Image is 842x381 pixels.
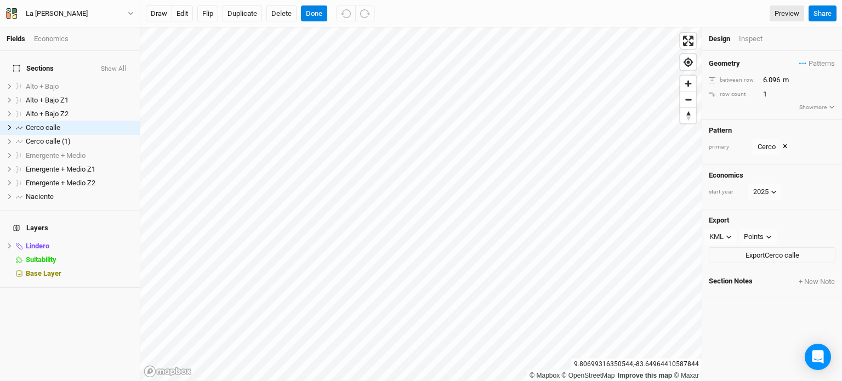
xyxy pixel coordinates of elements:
[26,96,133,105] div: Alto + Bajo Z1
[26,151,86,160] span: Emergente + Medio
[172,5,193,22] button: edit
[709,143,747,151] div: primary
[809,5,837,22] button: Share
[34,34,69,44] div: Economics
[744,231,764,242] div: Points
[709,76,757,84] div: between row
[144,365,192,378] a: Mapbox logo
[680,76,696,92] button: Zoom in
[798,277,835,287] button: + New Note
[146,5,172,22] button: draw
[5,8,134,20] button: La [PERSON_NAME]
[618,372,672,379] a: Improve this map
[674,372,699,379] a: Maxar
[26,137,71,145] span: Cerco calle (1)
[26,269,61,277] span: Base Layer
[26,242,49,250] span: Lindero
[562,372,615,379] a: OpenStreetMap
[709,277,753,287] span: Section Notes
[26,179,95,187] span: Emergente + Medio Z2
[709,171,835,180] h4: Economics
[709,247,835,264] button: ExportCerco calle
[26,123,60,132] span: Cerco calle
[770,5,804,22] a: Preview
[739,229,777,245] button: Points
[336,5,356,22] button: Undo (^z)
[709,188,747,196] div: start year
[355,5,375,22] button: Redo (^Z)
[301,5,327,22] button: Done
[26,255,56,264] span: Suitability
[26,269,133,278] div: Base Layer
[680,33,696,49] button: Enter fullscreen
[758,141,776,152] div: Cerco
[26,96,69,104] span: Alto + Bajo Z1
[7,35,25,43] a: Fields
[799,58,835,70] button: Patterns
[530,372,560,379] a: Mapbox
[709,34,730,44] div: Design
[26,192,54,201] span: Naciente
[680,92,696,107] button: Zoom out
[753,139,781,155] button: Cerco
[783,141,787,153] button: ×
[26,110,69,118] span: Alto + Bajo Z2
[704,229,737,245] button: KML
[140,27,702,381] canvas: Map
[680,54,696,70] button: Find my location
[26,8,88,19] div: La [PERSON_NAME]
[26,255,133,264] div: Suitability
[100,65,127,73] button: Show All
[26,123,133,132] div: Cerco calle
[223,5,262,22] button: Duplicate
[709,126,835,135] h4: Pattern
[799,58,835,69] span: Patterns
[709,231,724,242] div: KML
[26,137,133,146] div: Cerco calle (1)
[709,90,757,99] div: row count
[26,82,133,91] div: Alto + Bajo
[26,165,133,174] div: Emergente + Medio Z1
[26,242,133,251] div: Lindero
[799,103,835,112] button: Showmore
[13,64,54,73] span: Sections
[709,216,835,225] h4: Export
[26,8,88,19] div: La Esperanza
[680,107,696,123] button: Reset bearing to north
[26,151,133,160] div: Emergente + Medio
[709,59,740,68] h4: Geometry
[197,5,218,22] button: Flip
[805,344,831,370] div: Open Intercom Messenger
[739,34,778,44] div: Inspect
[7,217,133,239] h4: Layers
[26,179,133,187] div: Emergente + Medio Z2
[680,108,696,123] span: Reset bearing to north
[26,82,59,90] span: Alto + Bajo
[26,110,133,118] div: Alto + Bajo Z2
[748,184,782,200] button: 2025
[266,5,297,22] button: Delete
[26,192,133,201] div: Naciente
[26,165,95,173] span: Emergente + Medio Z1
[571,359,702,370] div: 9.80699316350544 , -83.64964410587844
